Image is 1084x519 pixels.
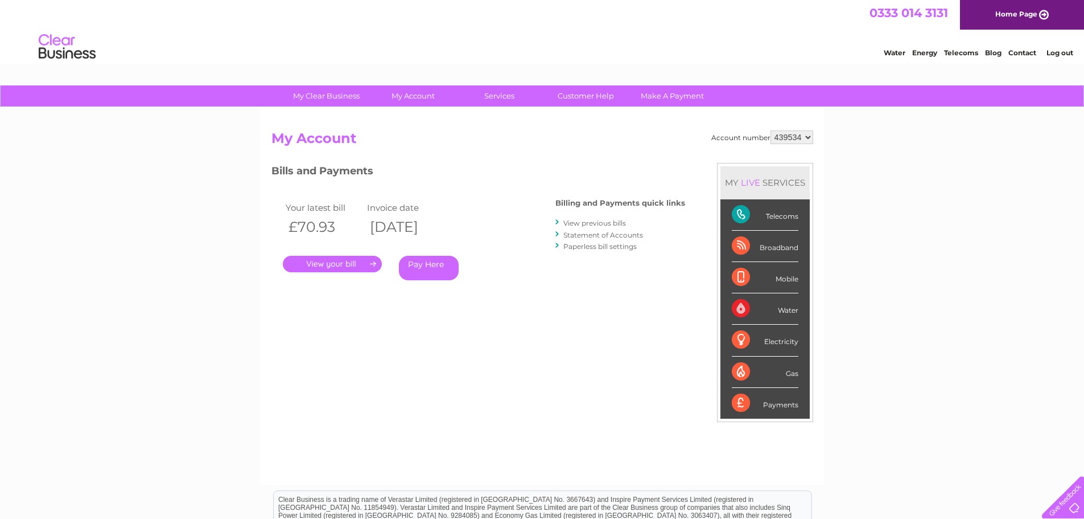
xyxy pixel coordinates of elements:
[283,256,382,272] a: .
[732,293,798,325] div: Water
[884,48,905,57] a: Water
[1008,48,1036,57] a: Contact
[38,30,96,64] img: logo.png
[399,256,459,280] a: Pay Here
[274,6,811,55] div: Clear Business is a trading name of Verastar Limited (registered in [GEOGRAPHIC_DATA] No. 3667643...
[732,357,798,388] div: Gas
[732,199,798,231] div: Telecoms
[869,6,948,20] a: 0333 014 3131
[563,242,637,251] a: Paperless bill settings
[1046,48,1073,57] a: Log out
[563,219,626,227] a: View previous bills
[625,85,719,107] a: Make A Payment
[732,231,798,262] div: Broadband
[271,163,685,183] h3: Bills and Payments
[985,48,1001,57] a: Blog
[732,325,798,356] div: Electricity
[539,85,633,107] a: Customer Help
[366,85,460,107] a: My Account
[279,85,373,107] a: My Clear Business
[563,231,643,239] a: Statement of Accounts
[732,388,798,419] div: Payments
[944,48,978,57] a: Telecoms
[720,166,810,199] div: MY SERVICES
[364,215,446,239] th: [DATE]
[271,130,813,152] h2: My Account
[555,199,685,207] h4: Billing and Payments quick links
[283,200,365,215] td: Your latest bill
[711,130,813,144] div: Account number
[283,215,365,239] th: £70.93
[739,177,762,188] div: LIVE
[732,262,798,293] div: Mobile
[364,200,446,215] td: Invoice date
[912,48,937,57] a: Energy
[452,85,546,107] a: Services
